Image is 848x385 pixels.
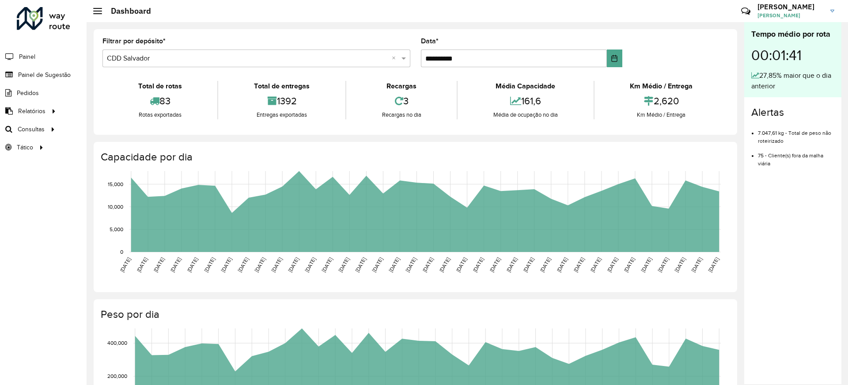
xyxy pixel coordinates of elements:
text: [DATE] [488,256,501,273]
text: [DATE] [237,256,250,273]
div: 2,620 [597,91,726,111]
text: [DATE] [136,256,148,273]
span: Pedidos [17,88,39,98]
div: Recargas [348,81,454,91]
text: [DATE] [152,256,165,273]
text: [DATE] [304,256,317,273]
span: Clear all [392,53,399,64]
li: 75 - Cliente(s) fora da malha viária [758,145,834,168]
span: Consultas [18,125,45,134]
div: Total de entregas [220,81,343,91]
h4: Peso por dia [101,308,728,321]
text: 15,000 [108,181,123,187]
text: [DATE] [472,256,485,273]
text: [DATE] [505,256,518,273]
text: [DATE] [623,256,636,273]
div: 83 [105,91,215,111]
text: [DATE] [354,256,367,273]
text: [DATE] [589,256,602,273]
text: 400,000 [107,340,127,346]
text: [DATE] [321,256,333,273]
text: [DATE] [119,256,132,273]
button: Choose Date [607,50,622,67]
text: [DATE] [455,256,468,273]
div: Tempo médio por rota [751,28,834,40]
text: 5,000 [110,226,123,232]
text: [DATE] [203,256,216,273]
text: [DATE] [438,256,451,273]
a: Contato Rápido [736,2,755,21]
text: [DATE] [337,256,350,273]
span: [PERSON_NAME] [757,11,824,19]
label: Filtrar por depósito [102,36,166,46]
text: [DATE] [690,256,703,273]
span: Painel [19,52,35,61]
div: 3 [348,91,454,111]
text: [DATE] [270,256,283,273]
div: Total de rotas [105,81,215,91]
text: [DATE] [287,256,300,273]
text: [DATE] [674,256,686,273]
h2: Dashboard [102,6,151,16]
text: [DATE] [220,256,233,273]
label: Data [421,36,439,46]
span: Painel de Sugestão [18,70,71,80]
text: [DATE] [254,256,266,273]
text: [DATE] [657,256,670,273]
text: [DATE] [572,256,585,273]
h4: Capacidade por dia [101,151,728,164]
div: 00:01:41 [751,40,834,70]
div: 1392 [220,91,343,111]
div: 27,85% maior que o dia anterior [751,70,834,91]
li: 7.047,61 kg - Total de peso não roteirizado [758,122,834,145]
text: [DATE] [556,256,568,273]
text: 200,000 [107,373,127,379]
text: [DATE] [606,256,619,273]
div: Média de ocupação no dia [460,111,591,119]
text: [DATE] [421,256,434,273]
text: [DATE] [405,256,417,273]
div: Rotas exportadas [105,111,215,119]
div: Km Médio / Entrega [597,111,726,119]
text: [DATE] [186,256,199,273]
text: 0 [120,249,123,255]
text: [DATE] [169,256,182,273]
text: [DATE] [388,256,401,273]
text: [DATE] [371,256,384,273]
div: Entregas exportadas [220,111,343,119]
span: Tático [17,143,33,152]
text: [DATE] [640,256,653,273]
span: Relatórios [18,107,45,116]
div: Média Capacidade [460,81,591,91]
div: Recargas no dia [348,111,454,119]
h4: Alertas [751,106,834,119]
div: Km Médio / Entrega [597,81,726,91]
text: [DATE] [539,256,552,273]
text: [DATE] [707,256,720,273]
h3: [PERSON_NAME] [757,3,824,11]
div: 161,6 [460,91,591,111]
text: 10,000 [108,204,123,210]
text: [DATE] [522,256,535,273]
